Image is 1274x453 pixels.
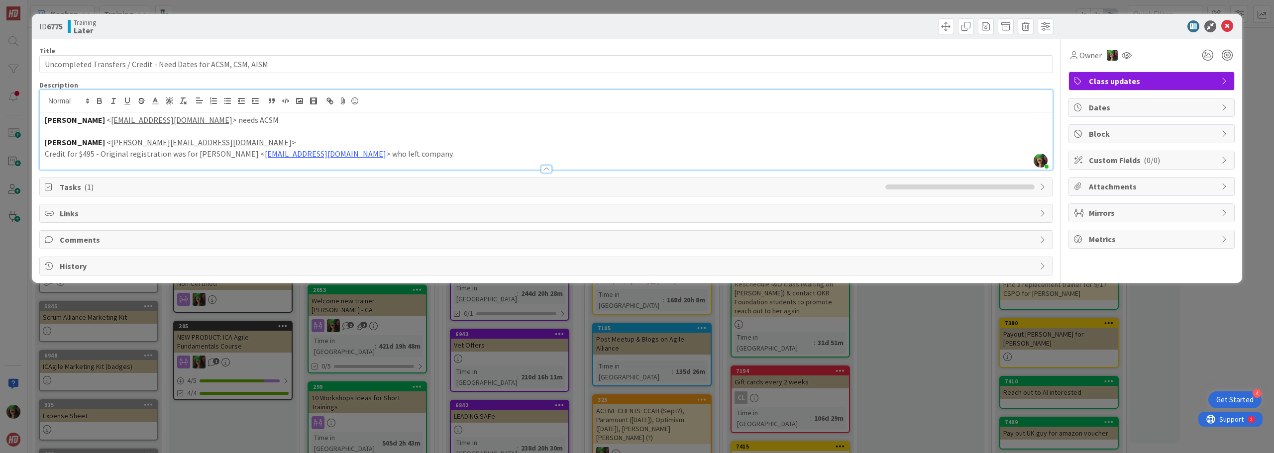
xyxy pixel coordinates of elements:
[111,137,292,147] a: [PERSON_NAME][EMAIL_ADDRESS][DOMAIN_NAME]
[232,115,279,125] span: > needs ACSM
[84,182,94,192] span: ( 1 )
[1089,128,1216,140] span: Block
[1208,391,1262,408] div: Open Get Started checklist, remaining modules: 4
[39,20,63,32] span: ID
[60,234,1035,246] span: Comments
[21,1,45,13] span: Support
[39,81,78,90] span: Description
[106,115,111,125] span: <
[1089,207,1216,219] span: Mirrors
[74,26,97,34] b: Later
[74,18,97,26] span: Training
[39,55,1053,73] input: type card name here...
[45,148,1048,160] p: Credit for $495 - Original registration was for [PERSON_NAME] < > who left company.
[47,21,63,31] b: 6775
[1089,101,1216,113] span: Dates
[1089,154,1216,166] span: Custom Fields
[1034,154,1048,168] img: zMbp8UmSkcuFrGHA6WMwLokxENeDinhm.jpg
[265,149,386,159] a: [EMAIL_ADDRESS][DOMAIN_NAME]
[1079,49,1102,61] span: Owner
[1253,389,1262,398] div: 4
[60,260,1035,272] span: History
[52,4,54,12] div: 2
[111,115,232,125] a: [EMAIL_ADDRESS][DOMAIN_NAME]
[60,181,880,193] span: Tasks
[1216,395,1254,405] div: Get Started
[45,137,105,147] strong: [PERSON_NAME]
[39,46,55,55] label: Title
[106,137,111,147] span: <
[45,115,105,125] strong: [PERSON_NAME]
[1089,181,1216,192] span: Attachments
[1107,50,1118,61] img: SL
[1089,233,1216,245] span: Metrics
[1144,155,1160,165] span: ( 0/0 )
[292,137,296,147] span: >
[1089,75,1216,87] span: Class updates
[60,207,1035,219] span: Links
